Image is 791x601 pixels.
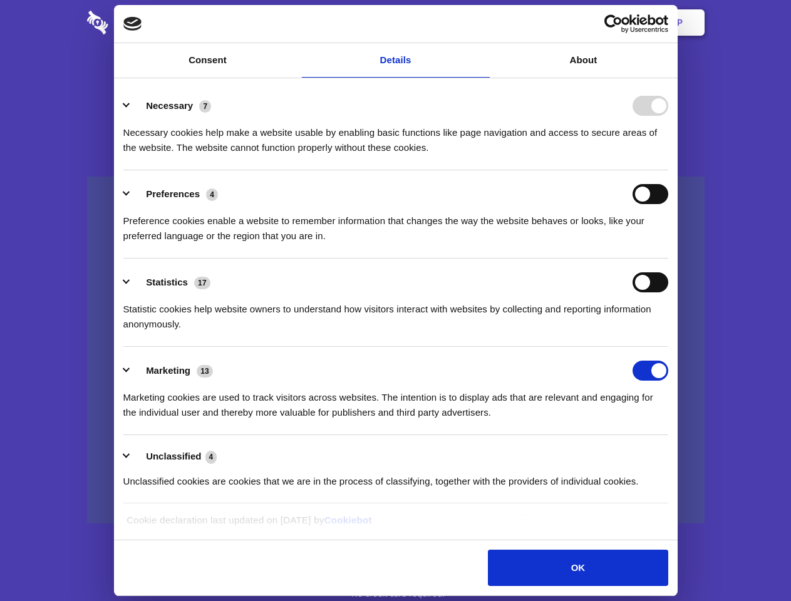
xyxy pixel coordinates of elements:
span: 4 [205,451,217,463]
img: logo-wordmark-white-trans-d4663122ce5f474addd5e946df7df03e33cb6a1c49d2221995e7729f52c070b2.svg [87,11,194,34]
div: Statistic cookies help website owners to understand how visitors interact with websites by collec... [123,292,668,332]
div: Unclassified cookies are cookies that we are in the process of classifying, together with the pro... [123,465,668,489]
iframe: Drift Widget Chat Controller [728,538,776,586]
h1: Eliminate Slack Data Loss. [87,56,705,101]
button: Unclassified (4) [123,449,225,465]
button: Necessary (7) [123,96,219,116]
a: Cookiebot [324,515,372,525]
a: About [490,43,678,78]
a: Usercentrics Cookiebot - opens in a new window [559,14,668,33]
label: Marketing [146,365,190,376]
img: logo [123,17,142,31]
label: Necessary [146,100,193,111]
a: Consent [114,43,302,78]
button: Statistics (17) [123,272,219,292]
span: 7 [199,100,211,113]
a: Contact [508,3,566,42]
a: Login [568,3,623,42]
div: Marketing cookies are used to track visitors across websites. The intention is to display ads tha... [123,381,668,420]
button: Marketing (13) [123,361,221,381]
span: 13 [197,365,213,378]
button: Preferences (4) [123,184,226,204]
div: Cookie declaration last updated on [DATE] by [117,513,674,537]
h4: Auto-redaction of sensitive data, encrypted data sharing and self-destructing private chats. Shar... [87,114,705,155]
button: OK [488,550,668,586]
label: Statistics [146,277,188,287]
a: Wistia video thumbnail [87,177,705,524]
a: Pricing [368,3,422,42]
span: 4 [206,188,218,201]
div: Necessary cookies help make a website usable by enabling basic functions like page navigation and... [123,116,668,155]
span: 17 [194,277,210,289]
div: Preference cookies enable a website to remember information that changes the way the website beha... [123,204,668,244]
a: Details [302,43,490,78]
label: Preferences [146,188,200,199]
